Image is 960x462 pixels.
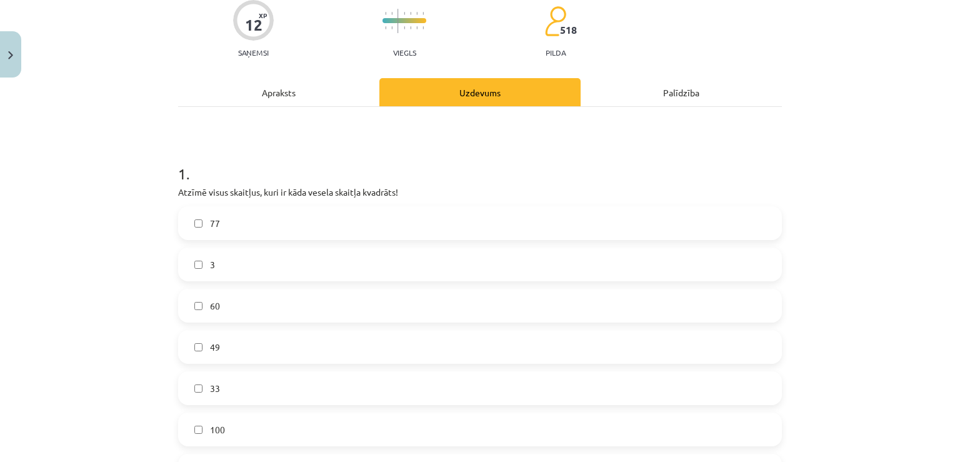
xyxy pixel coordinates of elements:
img: icon-short-line-57e1e144782c952c97e751825c79c345078a6d821885a25fce030b3d8c18986b.svg [385,12,386,15]
img: icon-short-line-57e1e144782c952c97e751825c79c345078a6d821885a25fce030b3d8c18986b.svg [416,12,417,15]
input: 100 [194,426,202,434]
span: XP [259,12,267,19]
input: 3 [194,261,202,269]
div: Palīdzība [581,78,782,106]
span: 77 [210,217,220,230]
input: 49 [194,343,202,351]
p: Saņemsi [233,48,274,57]
input: 77 [194,219,202,228]
img: icon-short-line-57e1e144782c952c97e751825c79c345078a6d821885a25fce030b3d8c18986b.svg [391,26,392,29]
span: 33 [210,382,220,395]
span: 3 [210,258,215,271]
img: icon-short-line-57e1e144782c952c97e751825c79c345078a6d821885a25fce030b3d8c18986b.svg [422,12,424,15]
span: 60 [210,299,220,313]
img: icon-long-line-d9ea69661e0d244f92f715978eff75569469978d946b2353a9bb055b3ed8787d.svg [397,9,399,33]
img: icon-short-line-57e1e144782c952c97e751825c79c345078a6d821885a25fce030b3d8c18986b.svg [391,12,392,15]
div: 12 [245,16,262,34]
p: Atzīmē visus skaitļus, kuri ir kāda vesela skaitļa kvadrāts! [178,186,782,199]
div: Apraksts [178,78,379,106]
img: icon-short-line-57e1e144782c952c97e751825c79c345078a6d821885a25fce030b3d8c18986b.svg [385,26,386,29]
img: icon-short-line-57e1e144782c952c97e751825c79c345078a6d821885a25fce030b3d8c18986b.svg [422,26,424,29]
h1: 1 . [178,143,782,182]
img: icon-short-line-57e1e144782c952c97e751825c79c345078a6d821885a25fce030b3d8c18986b.svg [410,26,411,29]
img: icon-short-line-57e1e144782c952c97e751825c79c345078a6d821885a25fce030b3d8c18986b.svg [410,12,411,15]
p: pilda [546,48,566,57]
p: Viegls [393,48,416,57]
img: icon-short-line-57e1e144782c952c97e751825c79c345078a6d821885a25fce030b3d8c18986b.svg [404,12,405,15]
span: 518 [560,24,577,36]
img: icon-close-lesson-0947bae3869378f0d4975bcd49f059093ad1ed9edebbc8119c70593378902aed.svg [8,51,13,59]
img: icon-short-line-57e1e144782c952c97e751825c79c345078a6d821885a25fce030b3d8c18986b.svg [416,26,417,29]
img: icon-short-line-57e1e144782c952c97e751825c79c345078a6d821885a25fce030b3d8c18986b.svg [404,26,405,29]
input: 33 [194,384,202,393]
span: 49 [210,341,220,354]
span: 100 [210,423,225,436]
img: students-c634bb4e5e11cddfef0936a35e636f08e4e9abd3cc4e673bd6f9a4125e45ecb1.svg [544,6,566,37]
input: 60 [194,302,202,310]
div: Uzdevums [379,78,581,106]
